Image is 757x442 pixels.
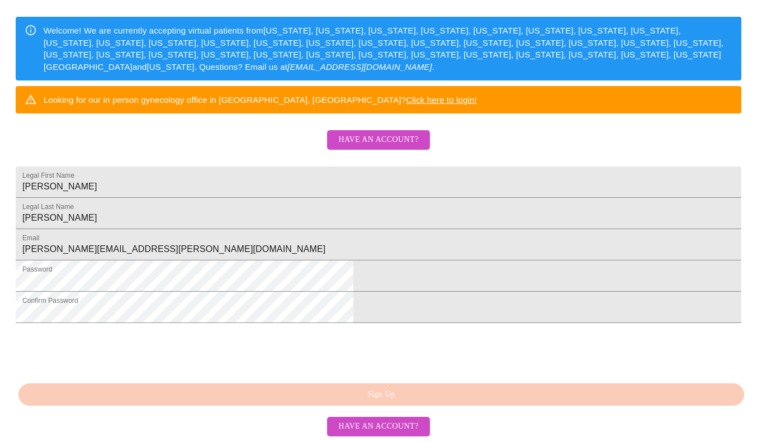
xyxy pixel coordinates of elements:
div: Looking for our in person gynecology office in [GEOGRAPHIC_DATA], [GEOGRAPHIC_DATA]? [44,89,477,110]
div: Welcome! We are currently accepting virtual patients from [US_STATE], [US_STATE], [US_STATE], [US... [44,20,732,77]
span: Have an account? [338,420,418,434]
a: Have an account? [324,142,432,152]
em: [EMAIL_ADDRESS][DOMAIN_NAME] [287,62,432,72]
a: Have an account? [324,421,432,430]
span: Have an account? [338,133,418,147]
button: Have an account? [327,417,429,436]
a: Click here to login! [406,95,477,104]
button: Have an account? [327,130,429,150]
iframe: reCAPTCHA [16,329,186,372]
